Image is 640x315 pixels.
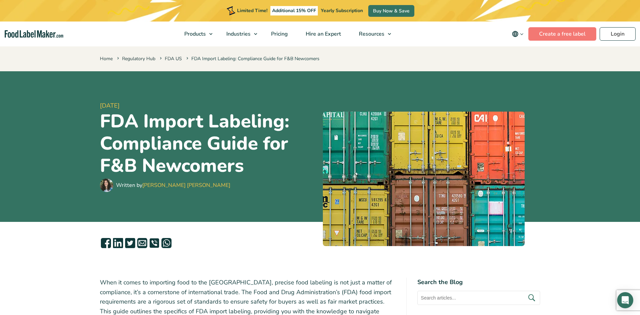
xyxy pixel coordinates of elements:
img: Maria Abi Hanna - Food Label Maker [100,179,113,192]
a: Resources [350,22,394,46]
span: Pricing [269,30,289,38]
a: Products [176,22,216,46]
span: [DATE] [100,101,317,110]
a: FDA US [165,55,182,62]
h1: FDA Import Labeling: Compliance Guide for F&B Newcomers [100,110,317,177]
a: Pricing [262,22,295,46]
a: Home [100,55,113,62]
a: Regulatory Hub [122,55,155,62]
span: Industries [224,30,251,38]
div: Open Intercom Messenger [617,292,633,308]
a: Hire an Expert [297,22,348,46]
span: Products [182,30,206,38]
a: Create a free label [528,27,596,41]
a: Buy Now & Save [368,5,414,17]
span: FDA Import Labeling: Compliance Guide for F&B Newcomers [185,55,319,62]
div: Written by [116,181,230,189]
span: Additional 15% OFF [270,6,318,15]
h4: Search the Blog [417,278,540,287]
span: Hire an Expert [304,30,342,38]
a: Industries [218,22,261,46]
span: Resources [357,30,385,38]
span: Limited Time! [237,7,267,14]
input: Search articles... [417,291,540,305]
a: [PERSON_NAME] [PERSON_NAME] [142,182,230,189]
span: Yearly Subscription [321,7,363,14]
a: Login [600,27,636,41]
